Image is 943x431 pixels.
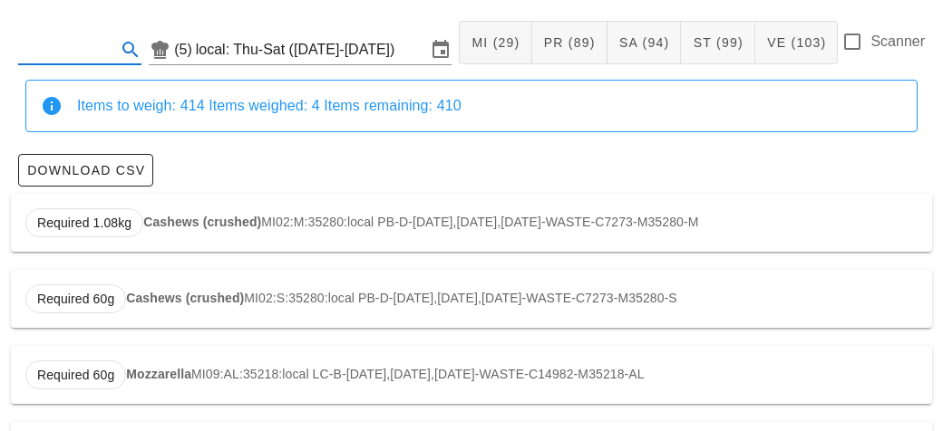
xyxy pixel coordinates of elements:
[11,194,932,252] div: MI02:M:35280:local PB-D-[DATE],[DATE],[DATE]-WASTE-C7273-M35280-M
[755,21,839,64] button: VE (103)
[174,41,196,59] div: (5)
[870,33,925,51] label: Scanner
[37,285,114,312] span: Required 60g
[143,215,261,229] strong: Cashews (crushed)
[766,35,827,50] span: VE (103)
[608,21,682,64] button: SA (94)
[459,21,531,64] button: MI (29)
[11,270,932,328] div: MI02:S:35280:local PB-D-[DATE],[DATE],[DATE]-WASTE-C7273-M35280-S
[126,291,244,305] strong: Cashews (crushed)
[543,35,596,50] span: PR (89)
[532,21,608,64] button: PR (89)
[37,209,131,236] span: Required 1.08kg
[692,35,743,50] span: ST (99)
[618,35,670,50] span: SA (94)
[18,154,153,187] button: Download CSV
[681,21,754,64] button: ST (99)
[26,163,145,177] span: Download CSV
[37,361,114,388] span: Required 60g
[11,346,932,404] div: MI09:AL:35218:local LC-B-[DATE],[DATE],[DATE]-WASTE-C14982-M35218-AL
[77,96,902,116] div: Items to weigh: 414 Items weighed: 4 Items remaining: 410
[471,35,520,50] span: MI (29)
[126,367,191,381] strong: Mozzarella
